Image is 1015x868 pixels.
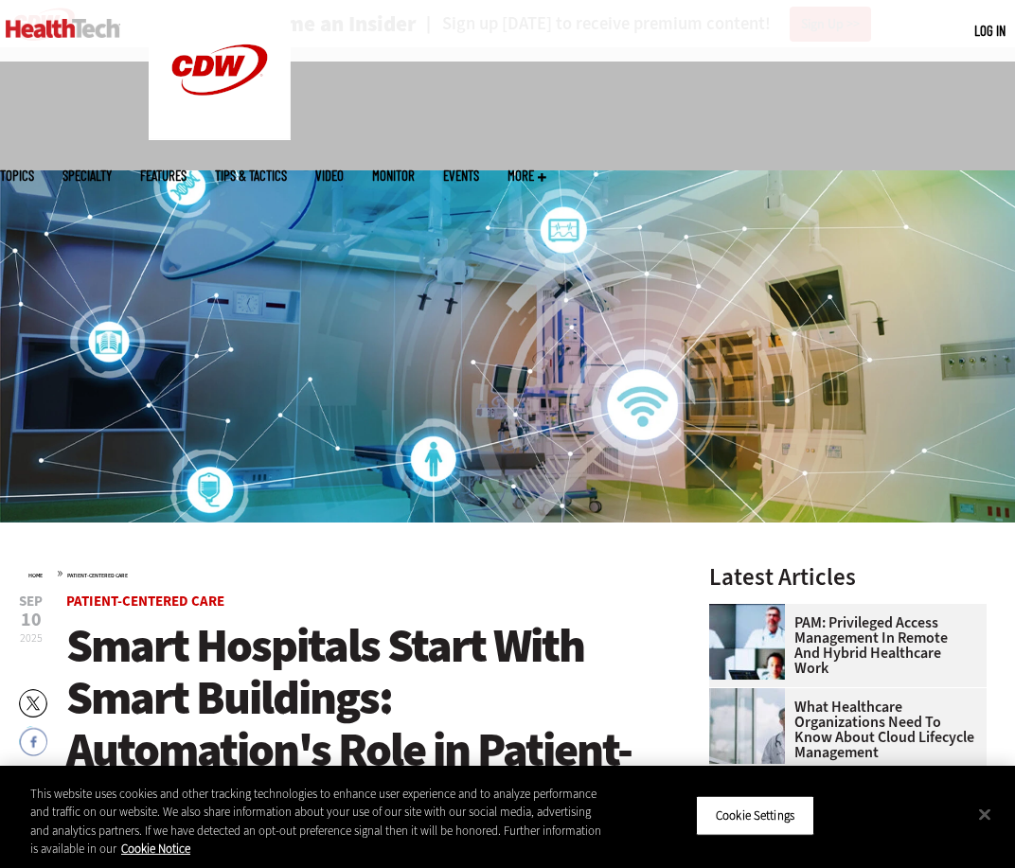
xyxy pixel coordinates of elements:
a: MonITor [372,168,415,183]
a: Tips & Tactics [215,168,287,183]
div: » [28,565,660,580]
span: Specialty [62,168,112,183]
span: 2025 [20,630,43,646]
img: remote call with care team [709,604,785,680]
a: Events [443,168,479,183]
img: Home [6,19,120,38]
a: Features [140,168,187,183]
div: This website uses cookies and other tracking technologies to enhance user experience and to analy... [30,785,609,859]
span: Sep [19,594,43,609]
a: doctor in front of clouds and reflective building [709,688,794,703]
a: Video [315,168,344,183]
a: remote call with care team [709,604,794,619]
a: CDW [149,125,291,145]
a: Log in [974,22,1006,39]
span: Smart Hospitals Start With Smart Buildings: Automation's Role in Patient-Centric Care [66,614,632,833]
a: PAM: Privileged Access Management in Remote and Hybrid Healthcare Work [709,615,975,676]
h3: Latest Articles [709,565,987,589]
button: Close [964,793,1006,835]
a: More information about your privacy [121,841,190,857]
a: What Healthcare Organizations Need To Know About Cloud Lifecycle Management [709,700,975,760]
span: More [508,168,546,183]
a: Home [28,572,43,579]
a: Patient-Centered Care [66,592,224,611]
a: Patient-Centered Care [67,572,128,579]
div: User menu [974,21,1006,41]
span: 10 [19,611,43,629]
button: Cookie Settings [696,796,814,836]
img: doctor in front of clouds and reflective building [709,688,785,764]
